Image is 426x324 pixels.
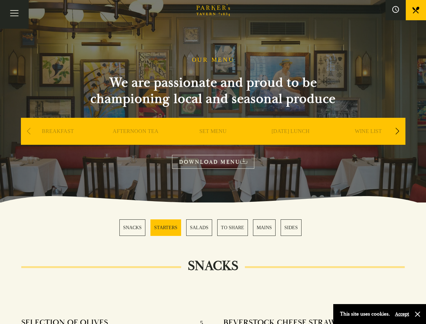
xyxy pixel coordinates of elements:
[199,128,227,155] a: SET MENU
[340,309,390,319] p: This site uses cookies.
[253,219,276,236] a: 5 / 6
[176,118,250,165] div: 3 / 9
[150,219,181,236] a: 2 / 6
[414,311,421,318] button: Close and accept
[355,128,382,155] a: WINE LIST
[395,311,409,317] button: Accept
[186,219,212,236] a: 3 / 6
[113,128,159,155] a: AFTERNOON TEA
[98,118,173,165] div: 2 / 9
[21,118,95,165] div: 1 / 9
[42,128,74,155] a: BREAKFAST
[181,258,245,274] h2: SNACKS
[24,124,33,139] div: Previous slide
[272,128,310,155] a: [DATE] LUNCH
[331,118,405,165] div: 5 / 9
[119,219,145,236] a: 1 / 6
[217,219,248,236] a: 4 / 6
[393,124,402,139] div: Next slide
[192,56,234,64] h1: OUR MENU
[254,118,328,165] div: 4 / 9
[172,155,254,169] a: DOWNLOAD MENU
[78,75,348,107] h2: We are passionate and proud to be championing local and seasonal produce
[281,219,302,236] a: 6 / 6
